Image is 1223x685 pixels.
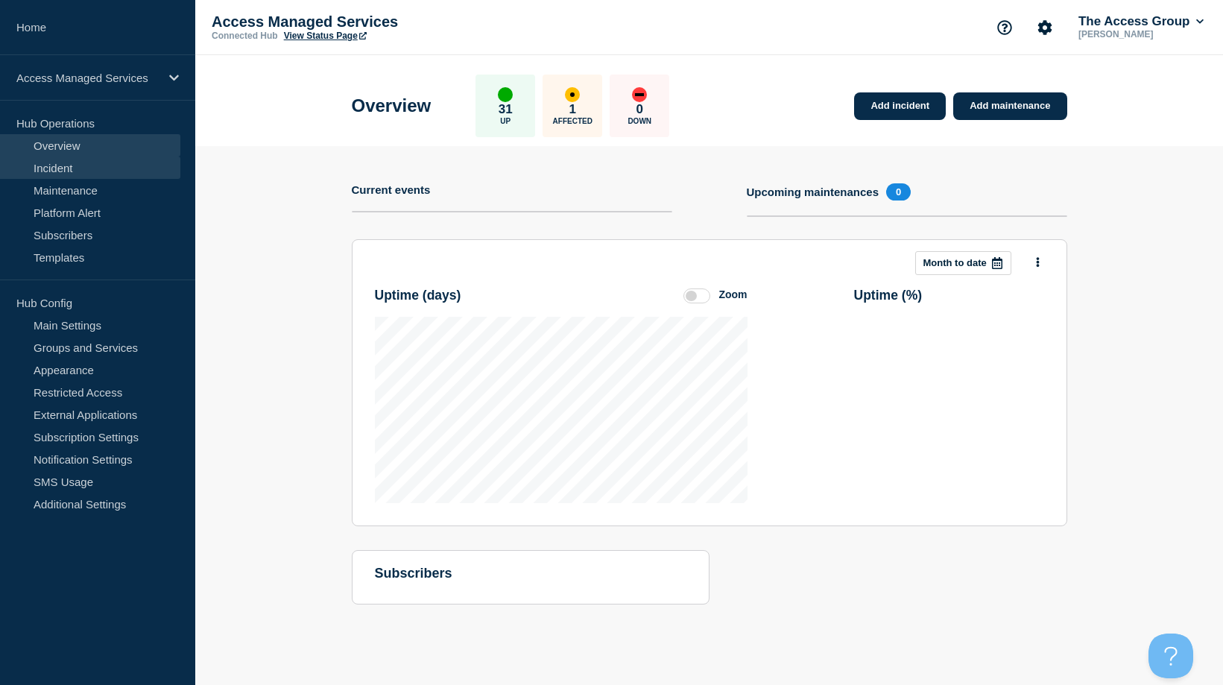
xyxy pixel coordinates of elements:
button: Account settings [1029,12,1061,43]
p: Affected [553,117,592,125]
p: [PERSON_NAME] [1075,29,1207,40]
iframe: Help Scout Beacon - Open [1148,634,1193,678]
button: Month to date [915,251,1011,275]
div: affected [565,87,580,102]
span: 0 [886,183,911,201]
h1: Overview [352,95,432,116]
h4: subscribers [375,566,686,581]
p: Access Managed Services [212,13,510,31]
a: View Status Page [284,31,367,41]
p: Down [628,117,651,125]
p: 1 [569,102,576,117]
p: Up [500,117,511,125]
p: Connected Hub [212,31,278,41]
div: Zoom [718,288,747,300]
h3: Uptime ( days ) [375,288,461,303]
p: 31 [499,102,513,117]
div: down [632,87,647,102]
p: Access Managed Services [16,72,159,84]
p: Month to date [923,257,987,268]
p: 0 [636,102,643,117]
button: The Access Group [1075,14,1207,29]
a: Add incident [854,92,946,120]
h4: Current events [352,183,431,196]
div: up [498,87,513,102]
h3: Uptime ( % ) [854,288,923,303]
h4: Upcoming maintenances [747,186,879,198]
a: Add maintenance [953,92,1066,120]
button: Support [989,12,1020,43]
